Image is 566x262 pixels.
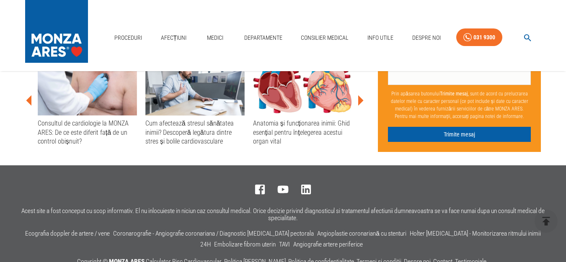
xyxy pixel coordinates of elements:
a: Anatomia și funcționarea inimii: Ghid esențial pentru înțelegerea acestui organ vital [253,49,352,146]
b: Trimite mesaj [440,91,468,97]
a: Afecțiuni [158,29,190,46]
a: Angioplastie coronariană cu stenturi [317,230,406,237]
a: Consultul de cardiologie la MONZA ARES: De ce este diferit față de un control obișnuit? [38,49,137,146]
a: Departamente [241,29,286,46]
a: Holter [MEDICAL_DATA] - Monitorizarea ritmului inimii 24H [200,230,541,248]
a: Cum afectează stresul sănătatea inimii? Descoperă legătura dintre stres și bolile cardiovasculare [145,49,245,146]
a: Coronarografie - Angiografie coronariana / Diagnostic [MEDICAL_DATA] pectorala [113,230,314,237]
a: Consilier Medical [297,29,352,46]
p: Acest site a fost conceput cu scop informativ. El nu inlocuieste in niciun caz consultul medical.... [10,208,556,222]
a: Medici [202,29,229,46]
a: TAVI [279,241,290,248]
img: Consultul de cardiologie la MONZA ARES: De ce este diferit față de un control obișnuit? [38,49,137,116]
a: Ecografia doppler de artere / vene [25,230,110,237]
div: Consultul de cardiologie la MONZA ARES: De ce este diferit față de un control obișnuit? [38,119,137,146]
a: Info Utile [364,29,397,46]
div: Cum afectează stresul sănătatea inimii? Descoperă legătura dintre stres și bolile cardiovasculare [145,119,245,146]
a: Proceduri [111,29,145,46]
img: Anatomia și funcționarea inimii: Ghid esențial pentru înțelegerea acestui organ vital [253,49,352,116]
a: Despre Noi [409,29,444,46]
a: 031 9300 [456,28,502,46]
div: Anatomia și funcționarea inimii: Ghid esențial pentru înțelegerea acestui organ vital [253,119,352,146]
div: 031 9300 [473,32,495,43]
button: Trimite mesaj [388,127,531,142]
a: Angiografie artere periferice [293,241,363,248]
img: Cum afectează stresul sănătatea inimii? Descoperă legătura dintre stres și bolile cardiovasculare [145,49,245,116]
p: Prin apăsarea butonului , sunt de acord cu prelucrarea datelor mele cu caracter personal (ce pot ... [388,87,531,123]
a: Embolizare fibrom uterin [214,241,276,248]
button: delete [535,210,558,233]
